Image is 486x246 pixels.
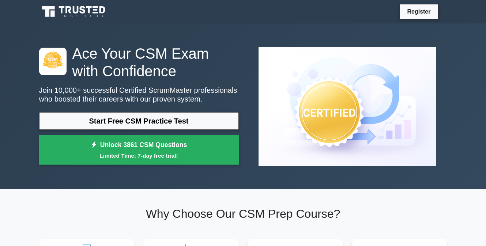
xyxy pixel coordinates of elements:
[403,7,435,16] a: Register
[39,112,239,130] a: Start Free CSM Practice Test
[39,135,239,165] a: Unlock 3861 CSM QuestionsLimited Time: 7-day free trial!
[253,41,442,172] img: Certified ScrumMaster Preview
[48,151,230,160] small: Limited Time: 7-day free trial!
[39,207,447,221] h2: Why Choose Our CSM Prep Course?
[39,45,239,80] h1: Ace Your CSM Exam with Confidence
[39,86,239,103] p: Join 10,000+ successful Certified ScrumMaster professionals who boosted their careers with our pr...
